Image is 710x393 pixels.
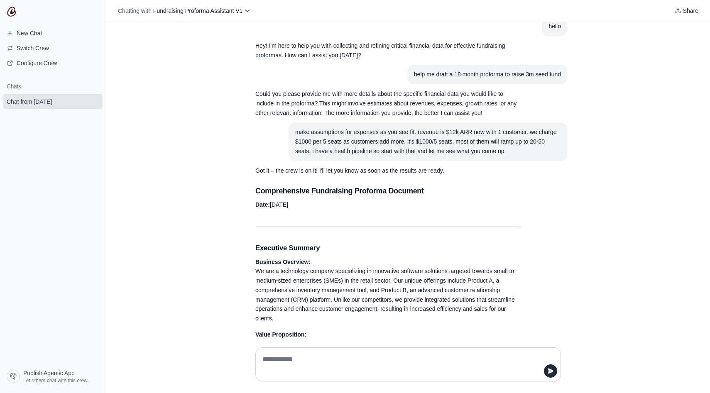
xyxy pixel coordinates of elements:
[255,259,311,265] strong: Business Overview:
[7,7,17,17] img: CrewAI Logo
[249,36,528,65] section: Response
[255,257,521,323] p: We are a technology company specializing in innovative software solutions targeted towards small ...
[249,161,528,181] section: Response
[255,200,521,210] p: [DATE]
[255,41,521,60] p: Hey! I'm here to help you with collecting and refining critical financial data for effective fund...
[249,84,528,122] section: Response
[683,7,698,15] span: Share
[414,70,561,79] div: help me draft a 18 month proforma to raise 3m seed fund
[255,89,521,117] p: Could you please provide me with more details about the specific financial data you would like to...
[255,185,521,197] h3: Comprehensive Fundraising Proforma Document
[17,44,49,52] span: Switch Crew
[671,5,702,17] button: Share
[3,94,103,109] a: Chat from [DATE]
[118,7,152,15] span: Chatting with
[289,122,568,161] section: User message
[255,201,270,208] strong: Date:
[255,244,320,252] strong: Executive Summary
[115,5,254,17] button: Chatting with Fundraising Proforma Assistant V1
[23,377,88,384] span: Let others chat with this crew
[17,59,57,67] span: Configure Crew
[17,29,42,37] span: New Chat
[407,65,568,84] section: User message
[255,331,306,338] strong: Value Proposition:
[295,127,561,156] div: make assumptions for expenses as you see fit. revenue is $12k ARR now with 1 customer. we charge ...
[153,7,243,14] span: Fundraising Proforma Assistant V1
[3,56,103,70] a: Configure Crew
[3,27,103,40] a: New Chat
[255,330,521,377] p: Our value proposition lies in our ability to combine state-of-the-art technology with user-friend...
[3,366,103,386] a: Publish Agentic App Let others chat with this crew
[7,98,52,106] span: Chat from [DATE]
[23,369,75,377] span: Publish Agentic App
[542,17,568,36] section: User message
[3,41,103,55] button: Switch Crew
[255,166,521,176] p: Got it – the crew is on it! I'll let you know as soon as the results are ready.
[548,22,561,31] div: hello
